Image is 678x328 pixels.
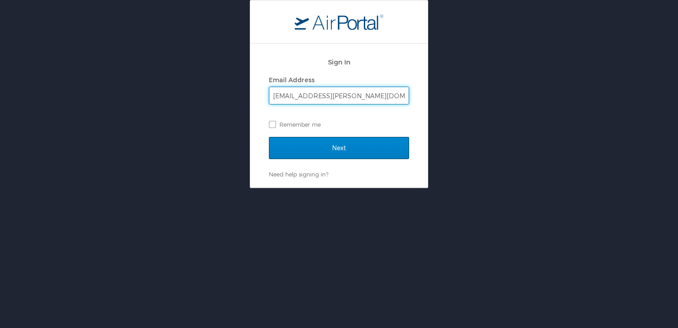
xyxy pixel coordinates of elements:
label: Email Address [269,76,315,84]
a: Need help signing in? [269,171,328,178]
input: Next [269,137,409,159]
h2: Sign In [269,57,409,67]
label: Remember me [269,118,409,131]
img: logo [295,14,383,30]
